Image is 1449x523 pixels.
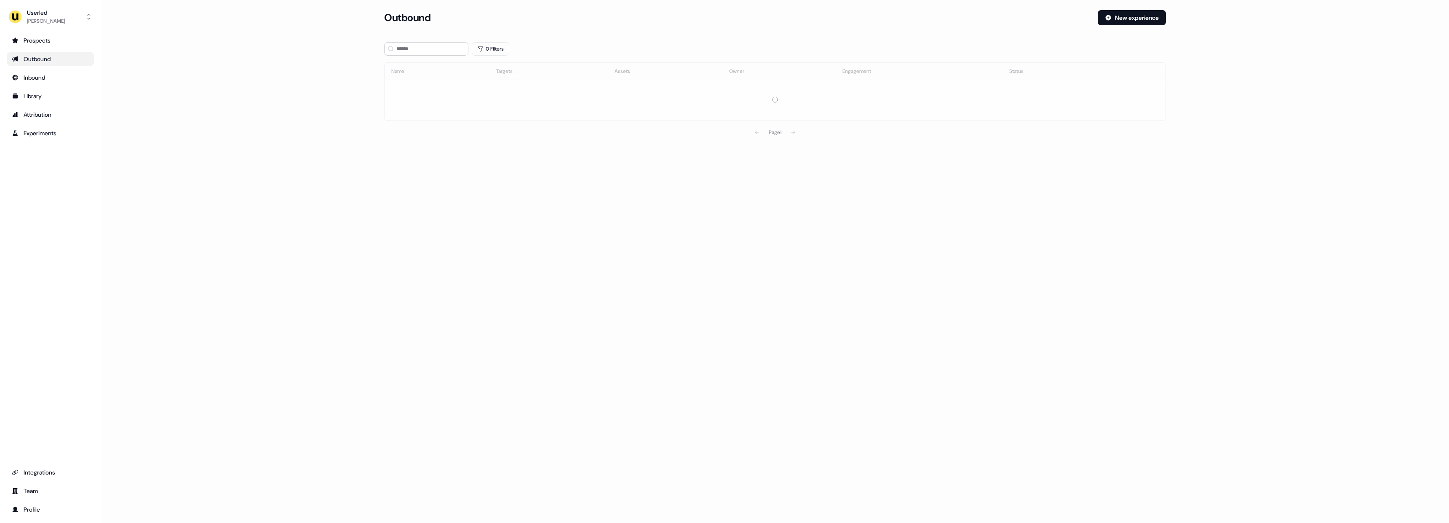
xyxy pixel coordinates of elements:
[12,92,89,100] div: Library
[7,126,94,140] a: Go to experiments
[7,34,94,47] a: Go to prospects
[384,11,430,24] h3: Outbound
[7,484,94,498] a: Go to team
[7,89,94,103] a: Go to templates
[12,505,89,514] div: Profile
[12,110,89,119] div: Attribution
[1098,10,1166,25] button: New experience
[27,17,65,25] div: [PERSON_NAME]
[7,503,94,516] a: Go to profile
[7,108,94,121] a: Go to attribution
[12,129,89,137] div: Experiments
[7,71,94,84] a: Go to Inbound
[12,73,89,82] div: Inbound
[7,7,94,27] button: Userled[PERSON_NAME]
[12,55,89,63] div: Outbound
[27,8,65,17] div: Userled
[12,36,89,45] div: Prospects
[12,487,89,495] div: Team
[472,42,509,56] button: 0 Filters
[7,466,94,479] a: Go to integrations
[7,52,94,66] a: Go to outbound experience
[12,468,89,477] div: Integrations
